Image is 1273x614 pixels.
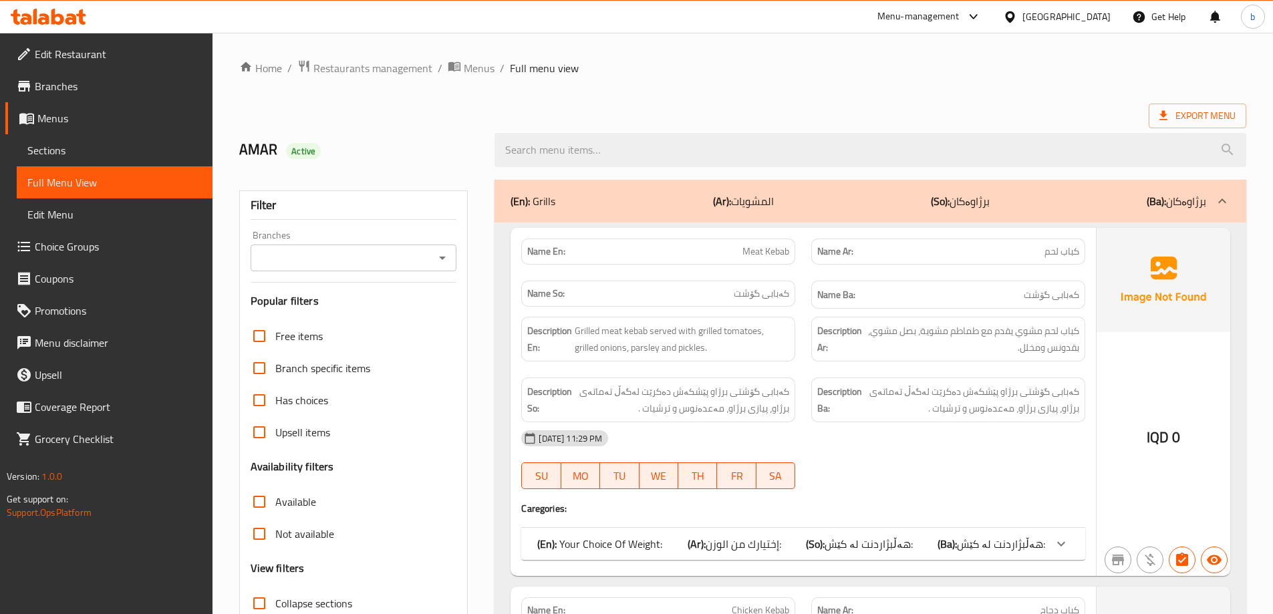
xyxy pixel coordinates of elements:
span: کەبابی گۆشت [734,287,789,301]
a: Menus [5,102,213,134]
span: هەڵبژاردنت لە کێش: [957,534,1045,554]
span: Sections [27,142,202,158]
b: (Ar): [688,534,706,554]
div: Menu-management [877,9,960,25]
b: (En): [511,191,530,211]
h3: Popular filters [251,293,457,309]
h3: View filters [251,561,305,576]
span: Upsell items [275,424,330,440]
div: Filter [251,191,457,220]
nav: breadcrumb [239,59,1246,77]
a: Home [239,60,282,76]
span: Edit Restaurant [35,46,202,62]
a: Menus [448,59,494,77]
div: [GEOGRAPHIC_DATA] [1022,9,1111,24]
span: كباب لحم [1044,245,1079,259]
button: TU [600,462,639,489]
img: Ae5nvW7+0k+MAAAAAElFTkSuQmCC [1097,228,1230,332]
span: IQD [1147,424,1169,450]
b: (Ar): [713,191,731,211]
span: Coverage Report [35,399,202,415]
span: Collapse sections [275,595,352,611]
li: / [500,60,505,76]
button: SU [521,462,561,489]
button: WE [640,462,678,489]
b: (Ba): [938,534,957,554]
span: Branches [35,78,202,94]
span: 1.0.0 [41,468,62,485]
span: Grilled meat kebab served with grilled tomatoes, grilled onions, parsley and pickles. [575,323,789,355]
span: Export Menu [1159,108,1236,124]
a: Coverage Report [5,391,213,423]
strong: Description En: [527,323,572,355]
span: Branch specific items [275,360,370,376]
span: Coupons [35,271,202,287]
h4: Caregories: [521,502,1085,515]
span: Meat Kebab [742,245,789,259]
span: Has choices [275,392,328,408]
span: إختيارك من الوزن: [706,534,781,554]
p: Your Choice Of Weight: [537,536,662,552]
span: Promotions [35,303,202,319]
span: Edit Menu [27,206,202,222]
strong: Description So: [527,383,572,416]
input: search [494,133,1246,167]
span: Grocery Checklist [35,431,202,447]
strong: Name Ba: [817,287,855,303]
span: FR [722,466,750,486]
span: Menus [37,110,202,126]
a: Choice Groups [5,231,213,263]
span: SA [762,466,790,486]
strong: Description Ar: [817,323,862,355]
button: SA [756,462,795,489]
span: TU [605,466,633,486]
span: کەبابی گۆشتی برژاو پێشکەش دەکرێت لەگەڵ تەماتەی برژاو، پیازی برژاو، مەعدەنوس و ترشیات . [575,383,789,416]
span: Not available [275,526,334,542]
span: Free items [275,328,323,344]
span: کەبابی گۆشت [1024,287,1079,303]
a: Edit Restaurant [5,38,213,70]
a: Promotions [5,295,213,327]
span: b [1250,9,1255,24]
li: / [287,60,292,76]
p: برژاوەکان [931,193,990,209]
button: Purchased item [1137,547,1163,573]
button: MO [561,462,600,489]
span: Export Menu [1149,104,1246,128]
a: Edit Menu [17,198,213,231]
span: Available [275,494,316,510]
li: / [438,60,442,76]
button: Available [1201,547,1228,573]
span: Full Menu View [27,174,202,190]
a: Coupons [5,263,213,295]
button: Has choices [1169,547,1195,573]
p: المشويات [713,193,774,209]
span: Restaurants management [313,60,432,76]
a: Sections [17,134,213,166]
a: Support.OpsPlatform [7,504,92,521]
span: Menu disclaimer [35,335,202,351]
div: (En): Grills(Ar):المشويات(So):برژاوەکان(Ba):برژاوەکان [494,180,1246,222]
span: 0 [1172,424,1180,450]
span: هەڵبژاردنت لە کێش: [825,534,913,554]
a: Upsell [5,359,213,391]
span: MO [567,466,595,486]
a: Full Menu View [17,166,213,198]
button: Open [433,249,452,267]
span: [DATE] 11:29 PM [533,432,607,445]
strong: Name Ar: [817,245,853,259]
span: TH [684,466,712,486]
span: کەبابی گۆشتی برژاو پێشکەش دەکرێت لەگەڵ تەماتەی برژاو، پیازی برژاو، مەعدەنوس و ترشیات . [865,383,1079,416]
strong: Name En: [527,245,565,259]
div: Active [286,143,321,159]
span: Full menu view [510,60,579,76]
a: Restaurants management [297,59,432,77]
button: Not branch specific item [1105,547,1131,573]
a: Branches [5,70,213,102]
span: SU [527,466,555,486]
span: Get support on: [7,490,68,508]
h3: Availability filters [251,459,334,474]
span: Active [286,145,321,158]
span: Choice Groups [35,239,202,255]
div: (En): Your Choice Of Weight:(Ar):إختيارك من الوزن:(So):هەڵبژاردنت لە کێش:(Ba):هەڵبژاردنت لە کێش: [521,528,1085,560]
